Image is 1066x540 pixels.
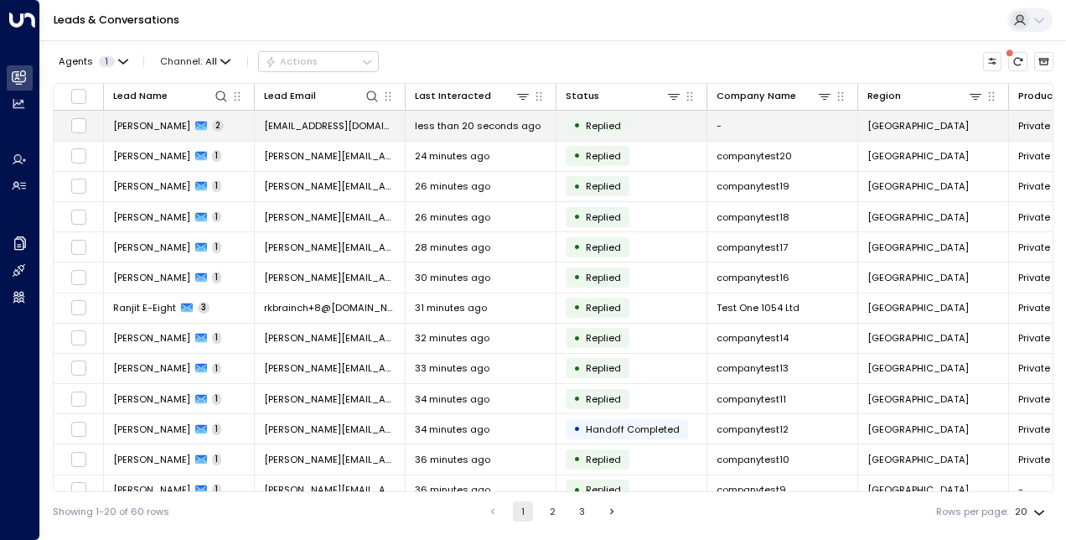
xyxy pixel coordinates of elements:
div: 20 [1015,501,1048,522]
div: Showing 1-20 of 60 rows [53,505,169,519]
span: 1 [212,150,221,162]
span: 1 [212,393,221,405]
span: Replied [586,453,621,466]
span: London [867,210,969,224]
span: michelle.tang+9@gmail.com [264,483,396,496]
span: 1 [212,423,221,435]
button: page 1 [513,501,533,522]
span: michelle.tang+17@gmail.com [264,241,396,254]
span: London [867,331,969,345]
div: Button group with a nested menu [258,51,379,71]
span: London [867,423,969,436]
span: companytest16 [717,271,789,284]
span: London [867,453,969,466]
div: Region [867,88,901,104]
span: Toggle select row [70,391,87,408]
button: Go to page 2 [542,501,562,522]
span: 33 minutes ago [415,361,489,375]
span: London [867,119,969,132]
span: Toggle select row [70,148,87,164]
span: 1 [212,332,221,344]
span: companytest18 [717,210,789,224]
span: rkbrainch+8@live.co.uk [264,301,396,314]
span: London [867,301,969,314]
span: There are new threads available. Refresh the grid to view the latest updates. [1008,52,1027,71]
span: companytest17 [717,241,788,254]
label: Rows per page: [936,505,1008,519]
button: Archived Leads [1034,52,1053,71]
span: 34 minutes ago [415,392,489,406]
button: Go to next page [602,501,622,522]
div: Region [867,88,983,104]
span: Toggle select row [70,481,87,498]
span: 2 [212,120,224,132]
span: 34 minutes ago [415,423,489,436]
span: Ranjit E-Eight [113,301,176,314]
span: Replied [586,179,621,193]
td: - [707,111,858,140]
span: michelle.tang+16@gmail.com [264,271,396,284]
button: Customize [983,52,1002,71]
div: Status [566,88,599,104]
div: Last Interacted [415,88,530,104]
span: michelle.tang+14@gmail.com [264,331,396,345]
span: Toggle select row [70,421,87,438]
div: • [573,175,581,198]
span: 1 [212,454,221,465]
span: 36 minutes ago [415,483,490,496]
span: Michelle Tang [113,453,190,466]
span: Toggle select all [70,88,87,105]
div: Lead Name [113,88,229,104]
div: • [573,266,581,288]
span: companytest9 [717,483,786,496]
span: London [867,392,969,406]
span: London [867,483,969,496]
span: 1 [212,272,221,283]
span: London [867,361,969,375]
span: London [867,149,969,163]
span: 24 minutes ago [415,149,489,163]
span: companytest12 [717,423,789,436]
span: Toggle select row [70,239,87,256]
span: Toggle select row [70,209,87,226]
div: Actions [265,55,318,67]
span: Michelle Tang [113,210,190,224]
div: • [573,296,581,319]
div: Product [1018,88,1058,104]
nav: pagination navigation [482,501,623,522]
span: michelle.tang+13@gmail.com [264,361,396,375]
span: michelle.tang+20@gmail.com [264,149,396,163]
div: Company Name [717,88,796,104]
a: Leads & Conversations [54,13,179,27]
span: Replied [586,241,621,254]
div: Status [566,88,681,104]
span: London [867,241,969,254]
div: • [573,387,581,410]
span: companytest14 [717,331,789,345]
span: 26 minutes ago [415,179,490,193]
span: Michelle Tang [113,483,190,496]
span: Toggle select row [70,269,87,286]
span: Replied [586,392,621,406]
span: Replied [586,119,621,132]
span: michelle.tang+10@gmail.com [264,453,396,466]
span: alex.clark351@gmail.com [264,119,396,132]
span: Replied [586,149,621,163]
div: • [573,448,581,470]
span: Alex Clark [113,119,190,132]
span: companytest11 [717,392,786,406]
span: 1 [212,484,221,496]
span: companytest10 [717,453,789,466]
div: • [573,144,581,167]
span: Handoff Completed [586,423,680,436]
span: 1 [99,56,115,67]
div: Lead Email [264,88,316,104]
button: Channel:All [155,52,236,70]
span: companytest20 [717,149,792,163]
span: michelle.tang+18@gmail.com [264,210,396,224]
span: 1 [212,363,221,375]
span: michelle.tang+12@gmail.com [264,423,396,436]
span: Michelle Tang [113,361,190,375]
span: Toggle select row [70,117,87,134]
span: Michelle Tang [113,271,190,284]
